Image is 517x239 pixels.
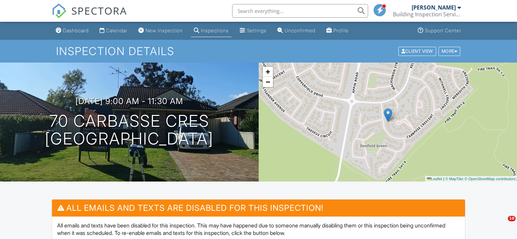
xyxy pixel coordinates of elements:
a: New Inspection [136,24,186,37]
h3: [DATE] 9:00 am - 11:30 am [75,97,183,106]
a: Settings [237,24,269,37]
span: 10 [508,216,516,221]
div: Support Center [425,28,461,33]
span: − [265,78,270,86]
h1: Inspection Details [56,45,461,57]
div: Client View [398,47,436,56]
div: More [438,47,461,56]
div: Profile [333,28,349,33]
div: New Inspection [145,28,183,33]
span: SPECTORA [71,3,127,18]
a: Calendar [97,24,130,37]
a: © OpenStreetMap contributors [465,177,515,181]
p: All emails and texts have been disabled for this inspection. This may have happened due to someon... [57,222,460,237]
div: Inspections [201,28,229,33]
div: Dashboard [63,28,89,33]
img: The Best Home Inspection Software - Spectora [52,3,67,18]
a: Leaflet [427,177,442,181]
iframe: Intercom live chat [494,216,510,232]
h1: 70 Carbasse Cres [GEOGRAPHIC_DATA] [45,112,213,148]
span: | [443,177,444,181]
a: Client View [398,48,438,53]
a: Profile [324,24,351,37]
a: Unconfirmed [275,24,318,37]
a: Dashboard [53,24,91,37]
a: © MapTiler [445,177,464,181]
input: Search everything... [232,4,368,18]
a: SPECTORA [52,9,127,23]
div: Settings [247,28,266,33]
div: Building Inspection Services [393,11,461,18]
span: + [265,67,270,76]
img: Marker [384,108,392,122]
div: Calendar [106,28,127,33]
a: Inspections [191,24,231,37]
a: Zoom in [263,67,273,77]
div: Unconfirmed [285,28,315,33]
div: [PERSON_NAME] [412,4,456,11]
a: Zoom out [263,77,273,87]
a: Support Center [415,24,464,37]
h3: All emails and texts are disabled for this inspection! [52,200,465,216]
